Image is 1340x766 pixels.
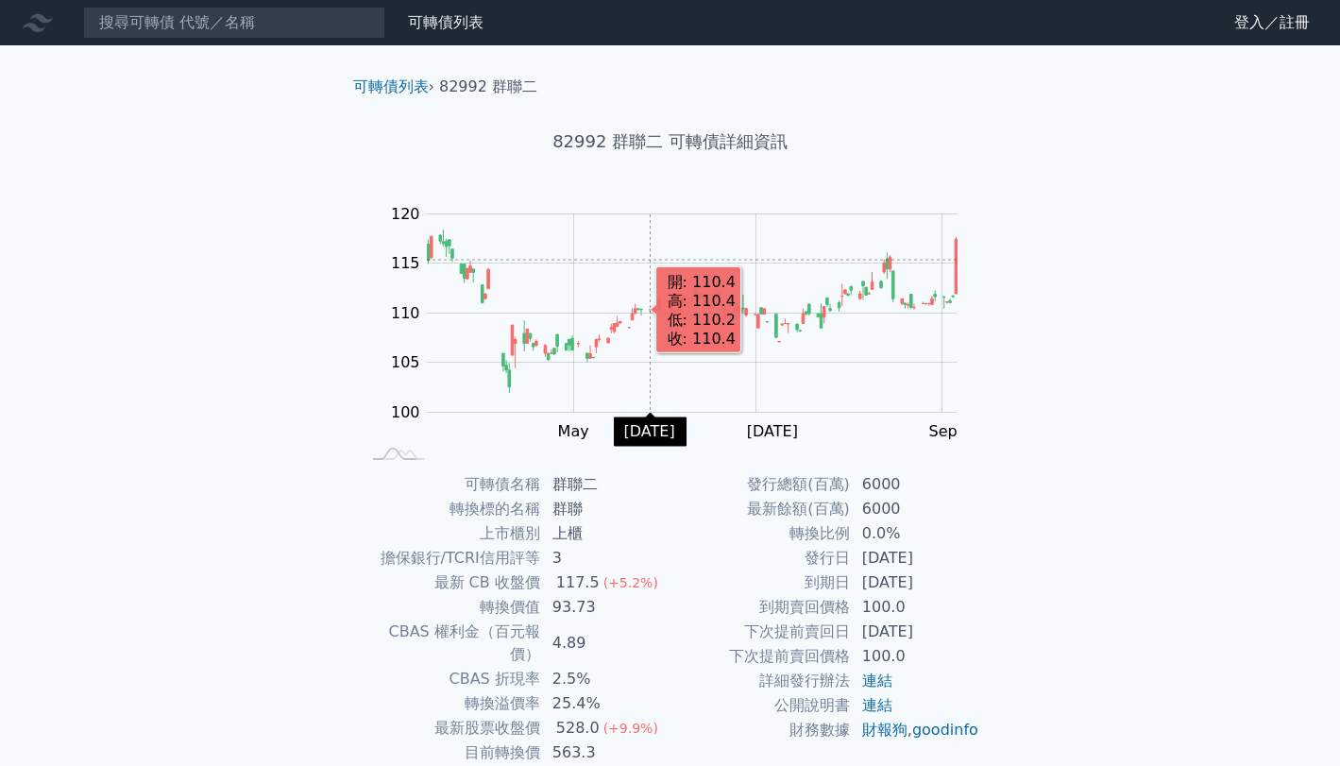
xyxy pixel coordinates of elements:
[603,721,658,736] span: (+9.9%)
[670,497,851,521] td: 最新餘額(百萬)
[361,546,541,570] td: 擔保銀行/TCRI信用評等
[670,570,851,595] td: 到期日
[83,7,385,39] input: 搜尋可轉債 代號／名稱
[670,472,851,497] td: 發行總額(百萬)
[541,667,670,691] td: 2.5%
[541,521,670,546] td: 上櫃
[552,571,603,594] div: 117.5
[361,595,541,620] td: 轉換價值
[541,595,670,620] td: 93.73
[391,304,420,322] tspan: 110
[1219,8,1325,38] a: 登入／註冊
[353,77,429,95] a: 可轉債列表
[439,76,537,98] li: 82992 群聯二
[541,740,670,765] td: 563.3
[361,691,541,716] td: 轉換溢價率
[912,721,978,739] a: goodinfo
[670,718,851,742] td: 財務數據
[541,620,670,667] td: 4.89
[851,644,980,669] td: 100.0
[361,472,541,497] td: 可轉債名稱
[353,76,434,98] li: ›
[391,254,420,272] tspan: 115
[851,570,980,595] td: [DATE]
[670,669,851,693] td: 詳細發行辦法
[361,740,541,765] td: 目前轉換價
[929,422,958,440] tspan: Sep
[391,353,420,371] tspan: 105
[361,716,541,740] td: 最新股票收盤價
[391,205,420,223] tspan: 120
[851,472,980,497] td: 6000
[361,497,541,521] td: 轉換標的名稱
[541,546,670,570] td: 3
[862,696,892,714] a: 連結
[541,472,670,497] td: 群聯二
[851,497,980,521] td: 6000
[361,667,541,691] td: CBAS 折現率
[558,422,589,440] tspan: May
[361,570,541,595] td: 最新 CB 收盤價
[670,521,851,546] td: 轉換比例
[851,595,980,620] td: 100.0
[670,693,851,718] td: 公開說明書
[670,644,851,669] td: 下次提前賣回價格
[338,128,1003,155] h1: 82992 群聯二 可轉債詳細資訊
[851,620,980,644] td: [DATE]
[361,521,541,546] td: 上市櫃別
[851,521,980,546] td: 0.0%
[382,205,986,440] g: Chart
[862,672,892,689] a: 連結
[851,546,980,570] td: [DATE]
[361,620,541,667] td: CBAS 權利金（百元報價）
[408,13,483,31] a: 可轉債列表
[862,721,907,739] a: 財報狗
[391,403,420,421] tspan: 100
[603,575,658,590] span: (+5.2%)
[541,497,670,521] td: 群聯
[851,718,980,742] td: ,
[670,620,851,644] td: 下次提前賣回日
[541,691,670,716] td: 25.4%
[552,717,603,740] div: 528.0
[747,422,798,440] tspan: [DATE]
[670,595,851,620] td: 到期賣回價格
[670,546,851,570] td: 發行日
